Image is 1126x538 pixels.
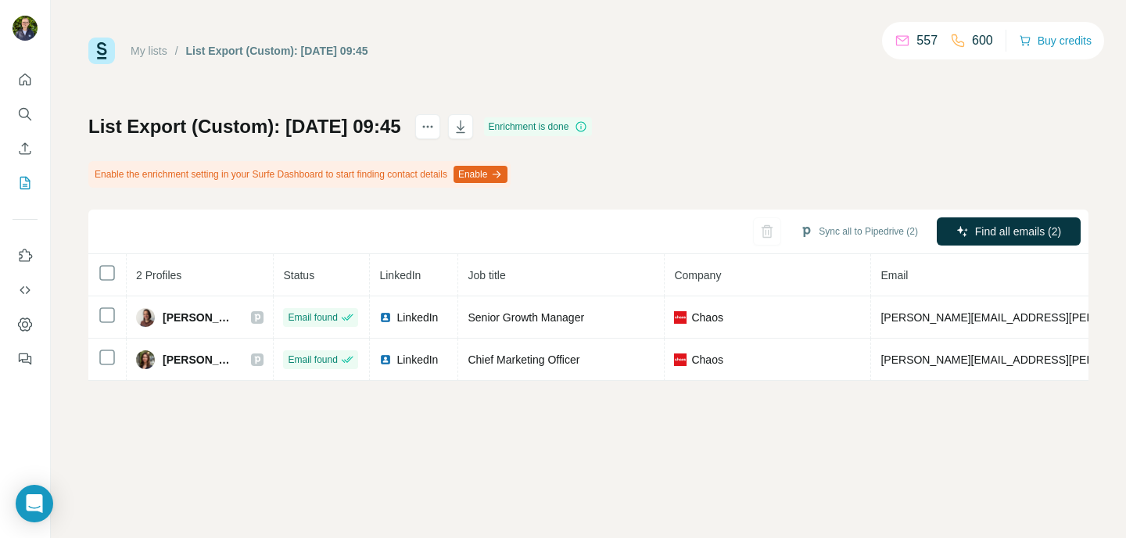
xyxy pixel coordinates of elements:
[13,100,38,128] button: Search
[88,161,511,188] div: Enable the enrichment setting in your Surfe Dashboard to start finding contact details
[468,269,505,282] span: Job title
[13,66,38,94] button: Quick start
[88,38,115,64] img: Surfe Logo
[13,345,38,373] button: Feedback
[131,45,167,57] a: My lists
[136,350,155,369] img: Avatar
[186,43,368,59] div: List Export (Custom): [DATE] 09:45
[916,31,938,50] p: 557
[379,353,392,366] img: LinkedIn logo
[880,269,908,282] span: Email
[674,353,687,366] img: company-logo
[288,353,337,367] span: Email found
[691,310,723,325] span: Chaos
[163,352,235,368] span: [PERSON_NAME]
[1019,30,1092,52] button: Buy credits
[789,220,929,243] button: Sync all to Pipedrive (2)
[454,166,507,183] button: Enable
[283,269,314,282] span: Status
[396,352,438,368] span: LinkedIn
[674,311,687,324] img: company-logo
[468,311,584,324] span: Senior Growth Manager
[88,114,401,139] h1: List Export (Custom): [DATE] 09:45
[175,43,178,59] li: /
[13,134,38,163] button: Enrich CSV
[13,169,38,197] button: My lists
[288,310,337,325] span: Email found
[937,217,1081,246] button: Find all emails (2)
[396,310,438,325] span: LinkedIn
[163,310,235,325] span: [PERSON_NAME]
[674,269,721,282] span: Company
[379,311,392,324] img: LinkedIn logo
[13,16,38,41] img: Avatar
[975,224,1061,239] span: Find all emails (2)
[13,242,38,270] button: Use Surfe on LinkedIn
[136,308,155,327] img: Avatar
[484,117,593,136] div: Enrichment is done
[415,114,440,139] button: actions
[16,485,53,522] div: Open Intercom Messenger
[136,269,181,282] span: 2 Profiles
[972,31,993,50] p: 600
[13,276,38,304] button: Use Surfe API
[691,352,723,368] span: Chaos
[468,353,579,366] span: Chief Marketing Officer
[379,269,421,282] span: LinkedIn
[13,310,38,339] button: Dashboard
